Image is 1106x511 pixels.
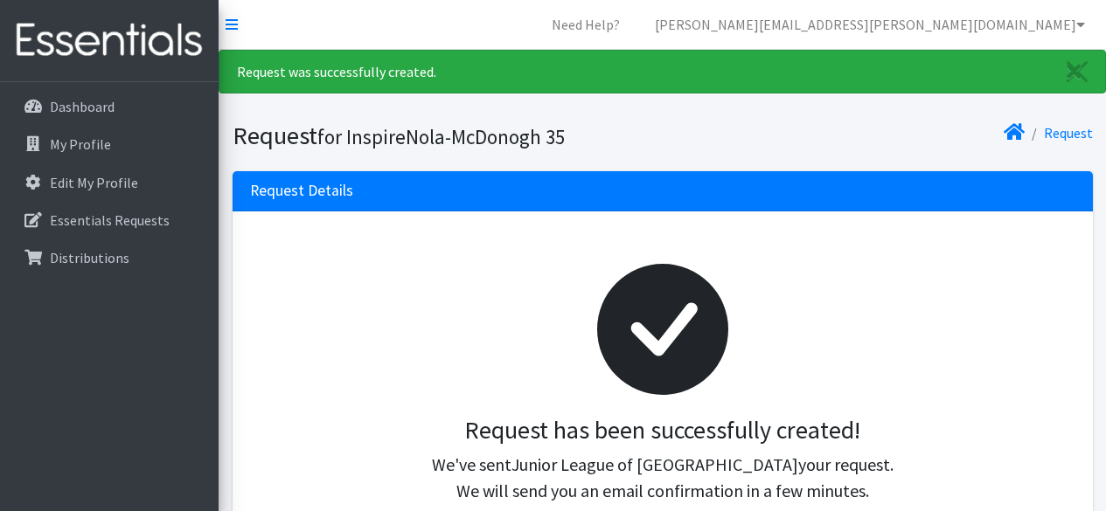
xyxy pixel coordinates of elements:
[538,7,634,42] a: Need Help?
[1044,124,1093,142] a: Request
[7,127,212,162] a: My Profile
[233,121,657,151] h1: Request
[219,50,1106,93] div: Request was successfully created.
[1049,51,1105,93] a: Close
[7,89,212,124] a: Dashboard
[50,211,170,229] p: Essentials Requests
[250,182,353,200] h3: Request Details
[264,452,1061,504] p: We've sent your request. We will send you an email confirmation in a few minutes.
[317,124,565,149] small: for InspireNola-McDonogh 35
[50,135,111,153] p: My Profile
[7,240,212,275] a: Distributions
[50,98,115,115] p: Dashboard
[264,416,1061,445] h3: Request has been successfully created!
[50,249,129,266] p: Distributions
[7,165,212,200] a: Edit My Profile
[7,11,212,70] img: HumanEssentials
[7,203,212,238] a: Essentials Requests
[50,174,138,191] p: Edit My Profile
[511,453,798,475] span: Junior League of [GEOGRAPHIC_DATA]
[641,7,1099,42] a: [PERSON_NAME][EMAIL_ADDRESS][PERSON_NAME][DOMAIN_NAME]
